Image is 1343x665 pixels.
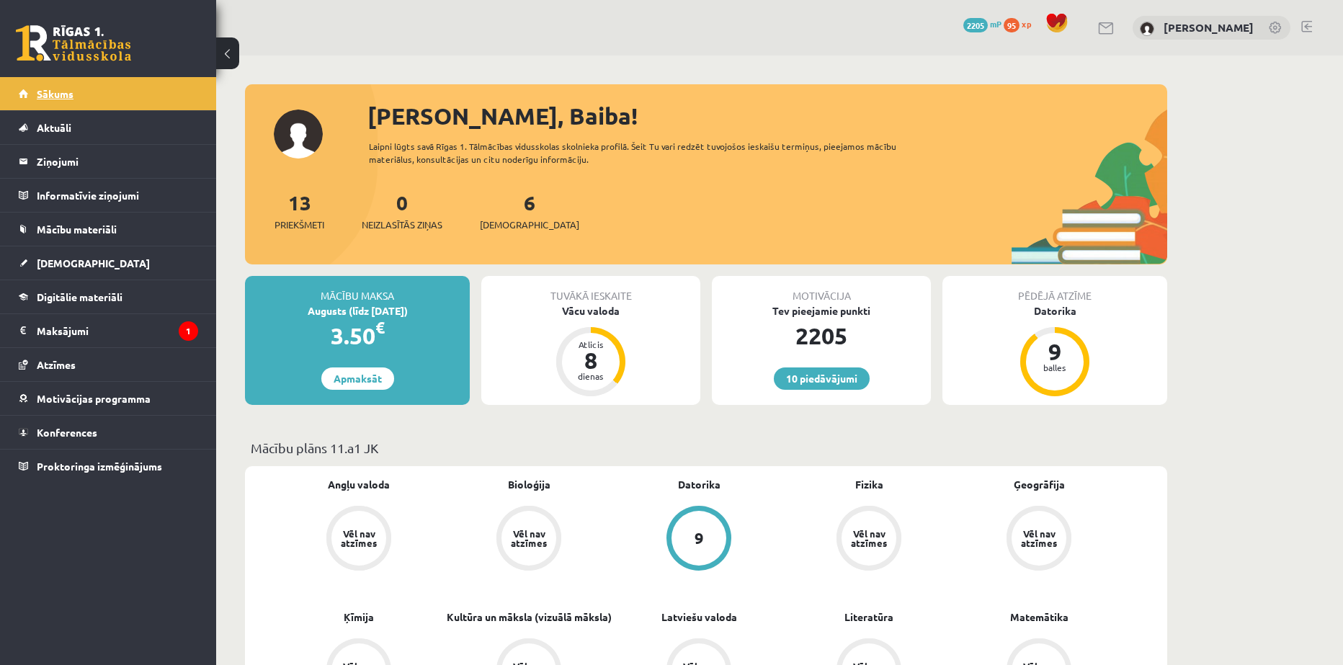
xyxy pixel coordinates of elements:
span: Aktuāli [37,121,71,134]
span: Sākums [37,87,73,100]
span: Motivācijas programma [37,392,151,405]
i: 1 [179,321,198,341]
img: Baiba Gertnere [1140,22,1154,36]
a: Bioloģija [508,477,550,492]
a: Ģeogrāfija [1014,477,1065,492]
div: [PERSON_NAME], Baiba! [367,99,1167,133]
a: 0Neizlasītās ziņas [362,189,442,232]
a: Konferences [19,416,198,449]
a: Apmaksāt [321,367,394,390]
legend: Informatīvie ziņojumi [37,179,198,212]
legend: Ziņojumi [37,145,198,178]
div: 9 [1033,340,1076,363]
a: Atzīmes [19,348,198,381]
a: Informatīvie ziņojumi [19,179,198,212]
div: Mācību maksa [245,276,470,303]
a: Aktuāli [19,111,198,144]
div: Datorika [942,303,1167,318]
div: Motivācija [712,276,931,303]
span: xp [1022,18,1031,30]
div: Pēdējā atzīme [942,276,1167,303]
div: Vēl nav atzīmes [339,529,379,548]
span: Priekšmeti [275,218,324,232]
a: 6[DEMOGRAPHIC_DATA] [480,189,579,232]
span: Digitālie materiāli [37,290,122,303]
span: [DEMOGRAPHIC_DATA] [480,218,579,232]
a: 2205 mP [963,18,1001,30]
a: [PERSON_NAME] [1164,20,1254,35]
div: Augusts (līdz [DATE]) [245,303,470,318]
a: Rīgas 1. Tālmācības vidusskola [16,25,131,61]
a: Vēl nav atzīmes [274,506,444,573]
span: Atzīmes [37,358,76,371]
a: 10 piedāvājumi [774,367,870,390]
span: [DEMOGRAPHIC_DATA] [37,256,150,269]
a: Motivācijas programma [19,382,198,415]
div: dienas [569,372,612,380]
a: Vēl nav atzīmes [784,506,954,573]
legend: Maksājumi [37,314,198,347]
div: balles [1033,363,1076,372]
span: Proktoringa izmēģinājums [37,460,162,473]
a: [DEMOGRAPHIC_DATA] [19,246,198,280]
div: 9 [695,530,704,546]
span: € [375,317,385,338]
div: Atlicis [569,340,612,349]
a: 9 [614,506,784,573]
a: Matemātika [1010,610,1068,625]
a: Proktoringa izmēģinājums [19,450,198,483]
div: 8 [569,349,612,372]
div: Vēl nav atzīmes [849,529,889,548]
a: Literatūra [844,610,893,625]
a: Angļu valoda [328,477,390,492]
a: Fizika [855,477,883,492]
a: Digitālie materiāli [19,280,198,313]
a: Vācu valoda Atlicis 8 dienas [481,303,700,398]
div: Tuvākā ieskaite [481,276,700,303]
a: Vēl nav atzīmes [954,506,1124,573]
p: Mācību plāns 11.a1 JK [251,438,1161,458]
a: Datorika 9 balles [942,303,1167,398]
div: Vēl nav atzīmes [509,529,549,548]
div: 3.50 [245,318,470,353]
a: Latviešu valoda [661,610,737,625]
div: 2205 [712,318,931,353]
a: Vēl nav atzīmes [444,506,614,573]
span: Mācību materiāli [37,223,117,236]
span: mP [990,18,1001,30]
a: Ziņojumi [19,145,198,178]
a: 95 xp [1004,18,1038,30]
a: Maksājumi1 [19,314,198,347]
div: Vācu valoda [481,303,700,318]
a: Datorika [678,477,720,492]
span: 95 [1004,18,1019,32]
span: Konferences [37,426,97,439]
div: Vēl nav atzīmes [1019,529,1059,548]
a: Mācību materiāli [19,213,198,246]
a: 13Priekšmeti [275,189,324,232]
a: Ķīmija [344,610,374,625]
a: Kultūra un māksla (vizuālā māksla) [447,610,612,625]
div: Laipni lūgts savā Rīgas 1. Tālmācības vidusskolas skolnieka profilā. Šeit Tu vari redzēt tuvojošo... [369,140,922,166]
span: 2205 [963,18,988,32]
span: Neizlasītās ziņas [362,218,442,232]
div: Tev pieejamie punkti [712,303,931,318]
a: Sākums [19,77,198,110]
